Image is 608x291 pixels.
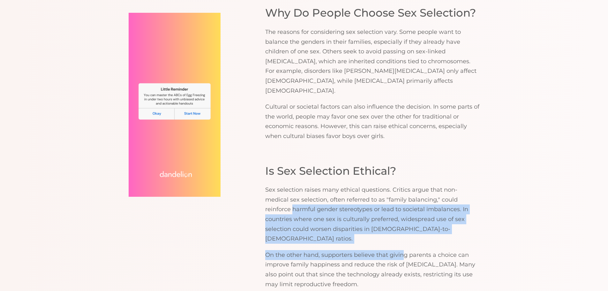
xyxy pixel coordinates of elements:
p: Cultural or societal factors can also influence the decision. In some parts of the world, people ... [265,102,480,141]
p: Sex selection raises many ethical questions. Critics argue that non-medical sex selection, often ... [265,185,480,244]
p: On the other hand, supporters believe that giving parents a choice can improve family happiness a... [265,250,480,289]
p: The reasons for considering sex selection vary. Some people want to balance the genders in their ... [265,27,480,96]
h2: Is Sex Selection Ethical? [265,164,480,179]
h2: Why Do People Choose Sex Selection? [265,5,480,21]
img: dandelion-egg-freezing-reminder [129,13,221,197]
